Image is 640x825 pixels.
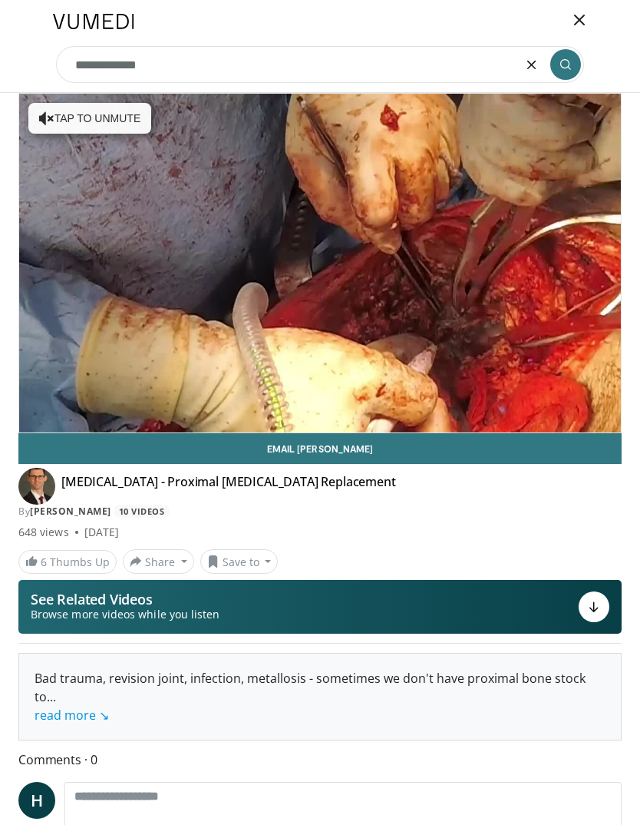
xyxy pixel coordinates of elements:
[35,669,605,724] div: Bad trauma, revision joint, infection, metallosis - sometimes we don't have proximal bone stock to
[18,550,117,574] a: 6 Thumbs Up
[18,782,55,819] a: H
[31,591,219,607] p: See Related Videos
[18,525,69,540] span: 648 views
[18,750,622,770] span: Comments 0
[123,549,194,574] button: Share
[18,580,622,634] button: See Related Videos Browse more videos while you listen
[18,468,55,505] img: Avatar
[200,549,279,574] button: Save to
[84,525,119,540] div: [DATE]
[30,505,111,518] a: [PERSON_NAME]
[53,14,134,29] img: VuMedi Logo
[19,94,621,432] video-js: Video Player
[35,707,109,724] a: read more ↘
[18,433,622,464] a: Email [PERSON_NAME]
[31,607,219,622] span: Browse more videos while you listen
[41,555,47,569] span: 6
[114,505,170,518] a: 10 Videos
[56,46,584,83] input: Search topics, interventions
[18,505,622,519] div: By
[61,474,396,499] h4: [MEDICAL_DATA] - Proximal [MEDICAL_DATA] Replacement
[28,103,151,134] button: Tap to unmute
